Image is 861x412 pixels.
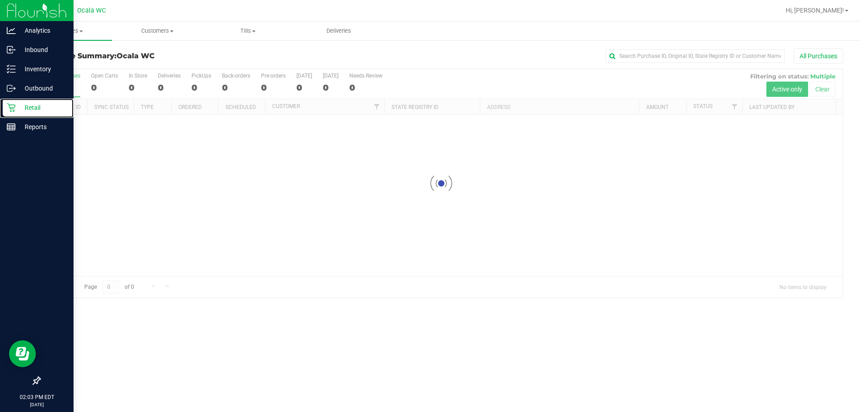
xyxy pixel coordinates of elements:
p: [DATE] [4,401,70,408]
a: Customers [112,22,203,40]
inline-svg: Inventory [7,65,16,74]
p: Inventory [16,64,70,74]
span: Customers [113,27,202,35]
span: Deliveries [314,27,363,35]
p: Analytics [16,25,70,36]
span: Ocala WC [77,7,106,14]
span: Ocala WC [117,52,155,60]
inline-svg: Retail [7,103,16,112]
span: Hi, [PERSON_NAME]! [786,7,844,14]
inline-svg: Reports [7,122,16,131]
inline-svg: Analytics [7,26,16,35]
p: Outbound [16,83,70,94]
input: Search Purchase ID, Original ID, State Registry ID or Customer Name... [605,49,785,63]
p: Reports [16,121,70,132]
inline-svg: Outbound [7,84,16,93]
p: Inbound [16,44,70,55]
h3: Purchase Summary: [39,52,307,60]
p: 02:03 PM EDT [4,393,70,401]
button: All Purchases [794,48,843,64]
a: Deliveries [293,22,384,40]
span: Tills [203,27,293,35]
inline-svg: Inbound [7,45,16,54]
a: Tills [203,22,293,40]
p: Retail [16,102,70,113]
iframe: Resource center [9,340,36,367]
